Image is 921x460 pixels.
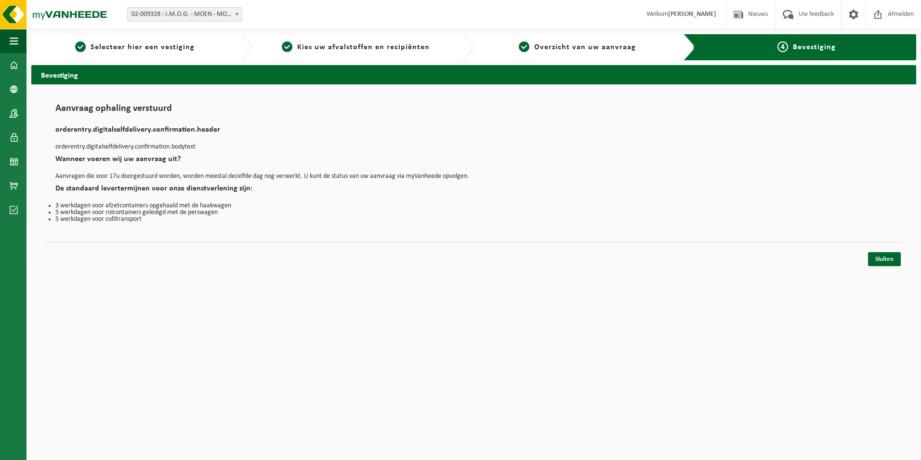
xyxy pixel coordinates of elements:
span: Overzicht van uw aanvraag [534,43,636,51]
p: Aanvragen die voor 17u doorgestuurd worden, worden meestal dezelfde dag nog verwerkt. U kunt de s... [55,173,892,180]
span: 2 [282,41,292,52]
span: Bevestiging [793,43,836,51]
span: 4 [777,41,788,52]
li: 3 werkdagen voor afzetcontainers opgehaald met de haakwagen [55,203,892,209]
span: 3 [519,41,529,52]
a: 3Overzicht van uw aanvraag [479,41,676,53]
li: 5 werkdagen voor collitransport [55,216,892,223]
h2: De standaard levertermijnen voor onze dienstverlening zijn: [55,185,892,198]
li: 5 werkdagen voor rolcontainers geledigd met de perswagen [55,209,892,216]
span: Kies uw afvalstoffen en recipiënten [297,43,430,51]
span: Selecteer hier een vestiging [91,43,195,51]
h2: Bevestiging [31,65,916,84]
h2: Wanneer voeren wij uw aanvraag uit? [55,155,892,168]
h1: Aanvraag ophaling verstuurd [55,104,892,119]
span: 1 [75,41,86,52]
span: 02-009328 - I.M.O.G. - MOEN - MOEN [127,7,242,22]
a: 2Kies uw afvalstoffen en recipiënten [257,41,454,53]
strong: [PERSON_NAME] [668,11,716,18]
a: 1Selecteer hier een vestiging [36,41,233,53]
a: Sluiten [868,252,901,266]
span: 02-009328 - I.M.O.G. - MOEN - MOEN [128,8,242,21]
h2: orderentry.digitalselfdelivery.confirmation.header [55,126,892,139]
p: orderentry.digitalselfdelivery.confirmation.bodytext [55,144,892,150]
